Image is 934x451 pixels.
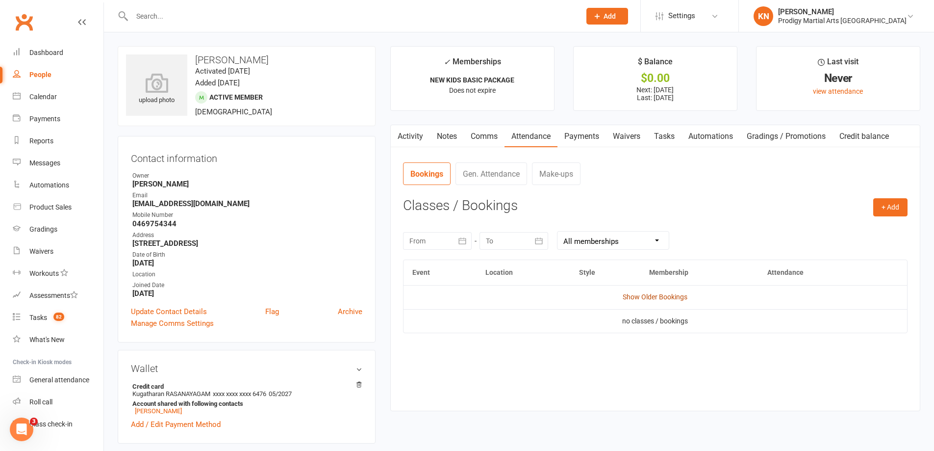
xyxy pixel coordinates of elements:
[195,67,250,76] time: Activated [DATE]
[449,86,496,94] span: Does not expire
[13,152,103,174] a: Messages
[132,383,357,390] strong: Credit card
[29,314,47,321] div: Tasks
[131,149,362,164] h3: Contact information
[29,49,63,56] div: Dashboard
[132,281,362,290] div: Joined Date
[13,130,103,152] a: Reports
[132,270,362,279] div: Location
[833,125,896,148] a: Credit balance
[430,76,514,84] strong: NEW KIDS BASIC PACKAGE
[13,218,103,240] a: Gradings
[265,306,279,318] a: Flag
[13,42,103,64] a: Dashboard
[132,259,362,267] strong: [DATE]
[29,225,57,233] div: Gradings
[30,418,38,425] span: 3
[13,285,103,307] a: Assessments
[444,57,450,67] i: ✓
[444,55,501,74] div: Memberships
[195,107,272,116] span: [DEMOGRAPHIC_DATA]
[129,9,574,23] input: Search...
[131,419,221,430] a: Add / Edit Payment Method
[13,369,103,391] a: General attendance kiosk mode
[740,125,833,148] a: Gradings / Promotions
[403,162,451,185] a: Bookings
[29,115,60,123] div: Payments
[582,73,728,83] div: $0.00
[640,260,758,285] th: Membership
[604,12,616,20] span: Add
[53,313,64,321] span: 82
[29,71,51,79] div: People
[131,363,362,374] h3: Wallet
[13,391,103,413] a: Roll call
[29,93,57,101] div: Calendar
[13,329,103,351] a: What's New
[10,418,33,441] iframe: Intercom live chat
[403,198,908,213] h3: Classes / Bookings
[131,381,362,416] li: Kugatharan RASANAYAGAM
[13,174,103,196] a: Automations
[338,306,362,318] a: Archive
[132,289,362,298] strong: [DATE]
[404,309,907,333] td: no classes / bookings
[668,5,695,27] span: Settings
[29,336,65,344] div: What's New
[505,125,557,148] a: Attendance
[132,250,362,260] div: Date of Birth
[132,211,362,220] div: Mobile Number
[132,231,362,240] div: Address
[758,260,870,285] th: Attendance
[778,7,907,16] div: [PERSON_NAME]
[606,125,647,148] a: Waivers
[818,55,858,73] div: Last visit
[391,125,430,148] a: Activity
[570,260,640,285] th: Style
[873,198,908,216] button: + Add
[13,108,103,130] a: Payments
[638,55,673,73] div: $ Balance
[765,73,911,83] div: Never
[132,400,357,407] strong: Account shared with following contacts
[29,181,69,189] div: Automations
[13,196,103,218] a: Product Sales
[132,180,362,188] strong: [PERSON_NAME]
[557,125,606,148] a: Payments
[29,203,72,211] div: Product Sales
[132,171,362,181] div: Owner
[13,64,103,86] a: People
[13,240,103,263] a: Waivers
[29,398,52,406] div: Roll call
[430,125,464,148] a: Notes
[12,10,36,34] a: Clubworx
[13,413,103,435] a: Class kiosk mode
[132,199,362,208] strong: [EMAIL_ADDRESS][DOMAIN_NAME]
[29,420,73,428] div: Class check-in
[582,86,728,102] p: Next: [DATE] Last: [DATE]
[132,219,362,228] strong: 0469754344
[126,54,367,65] h3: [PERSON_NAME]
[195,79,240,87] time: Added [DATE]
[532,162,581,185] a: Make-ups
[132,191,362,200] div: Email
[209,93,263,101] span: Active member
[135,407,182,415] a: [PERSON_NAME]
[404,260,477,285] th: Event
[131,318,214,329] a: Manage Comms Settings
[213,390,266,398] span: xxxx xxxx xxxx 6476
[29,292,78,299] div: Assessments
[13,263,103,285] a: Workouts
[813,87,863,95] a: view attendance
[29,159,60,167] div: Messages
[754,6,773,26] div: KN
[13,86,103,108] a: Calendar
[13,307,103,329] a: Tasks 82
[682,125,740,148] a: Automations
[269,390,292,398] span: 05/2027
[29,269,59,277] div: Workouts
[131,306,207,318] a: Update Contact Details
[778,16,907,25] div: Prodigy Martial Arts [GEOGRAPHIC_DATA]
[29,137,53,145] div: Reports
[126,73,187,106] div: upload photo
